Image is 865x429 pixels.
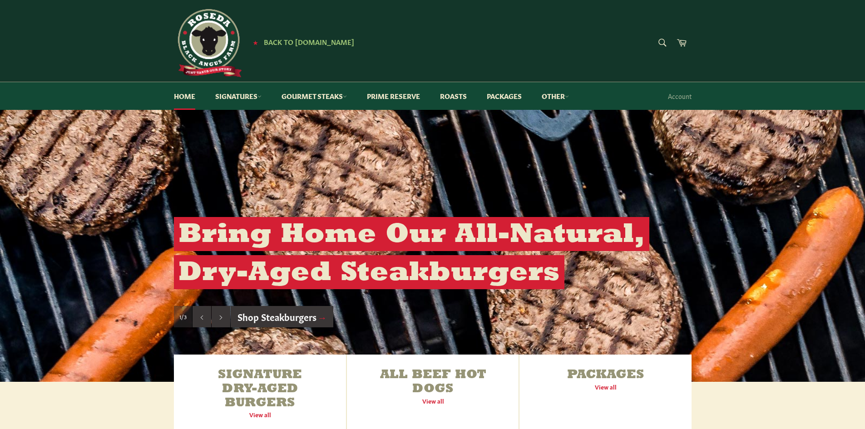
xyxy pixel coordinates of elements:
[206,82,271,110] a: Signatures
[533,82,578,110] a: Other
[174,217,649,289] h2: Bring Home Our All-Natural, Dry-Aged Steakburgers
[179,313,187,321] span: 1/3
[358,82,429,110] a: Prime Reserve
[231,306,334,328] a: Shop Steakburgers
[174,306,192,328] div: Slide 1, current
[248,39,354,46] a: ★ Back to [DOMAIN_NAME]
[193,306,211,328] button: Previous slide
[431,82,476,110] a: Roasts
[253,39,258,46] span: ★
[264,37,354,46] span: Back to [DOMAIN_NAME]
[165,82,204,110] a: Home
[272,82,356,110] a: Gourmet Steaks
[478,82,531,110] a: Packages
[212,306,230,328] button: Next slide
[318,310,327,323] span: →
[174,9,242,77] img: Roseda Beef
[663,83,696,109] a: Account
